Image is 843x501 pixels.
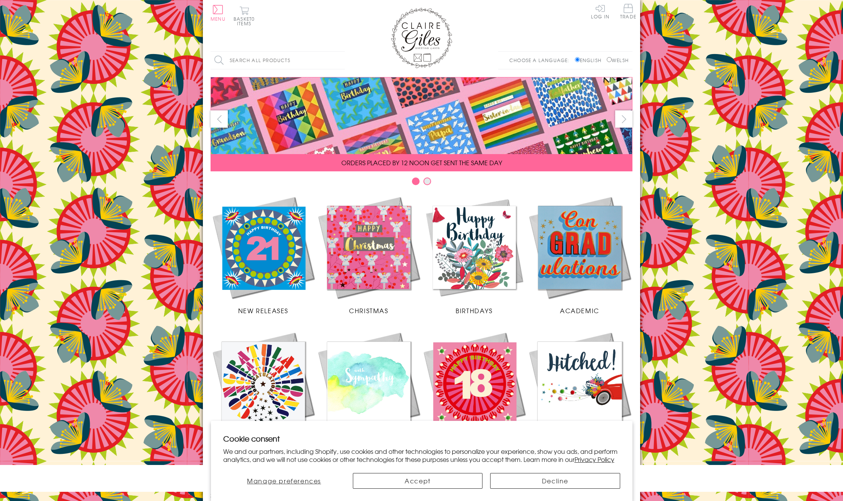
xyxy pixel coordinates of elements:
[620,4,636,20] a: Trade
[223,473,345,489] button: Manage preferences
[527,195,632,315] a: Academic
[456,306,492,315] span: Birthdays
[237,15,255,27] span: 0 items
[316,195,421,315] a: Christmas
[509,57,573,64] p: Choose a language:
[223,433,620,444] h2: Cookie consent
[353,473,482,489] button: Accept
[490,473,620,489] button: Decline
[211,110,228,128] button: prev
[607,57,629,64] label: Welsh
[421,330,527,451] a: Age Cards
[238,306,288,315] span: New Releases
[591,4,609,19] a: Log In
[423,177,431,185] button: Carousel Page 2
[211,5,226,21] button: Menu
[349,306,388,315] span: Christmas
[337,52,345,69] input: Search
[223,447,620,463] p: We and our partners, including Shopify, use cookies and other technologies to personalize your ex...
[341,158,502,167] span: ORDERS PLACED BY 12 NOON GET SENT THE SAME DAY
[211,195,316,315] a: New Releases
[412,177,420,185] button: Carousel Page 1 (Current Slide)
[316,330,421,451] a: Sympathy
[247,476,321,485] span: Manage preferences
[607,57,612,62] input: Welsh
[527,330,632,451] a: Wedding Occasions
[234,6,255,26] button: Basket0 items
[575,455,614,464] a: Privacy Policy
[575,57,605,64] label: English
[421,195,527,315] a: Birthdays
[560,306,599,315] span: Academic
[615,110,632,128] button: next
[620,4,636,19] span: Trade
[211,15,226,22] span: Menu
[211,52,345,69] input: Search all products
[575,57,580,62] input: English
[211,330,316,451] a: Congratulations
[391,8,452,68] img: Claire Giles Greetings Cards
[211,177,632,189] div: Carousel Pagination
